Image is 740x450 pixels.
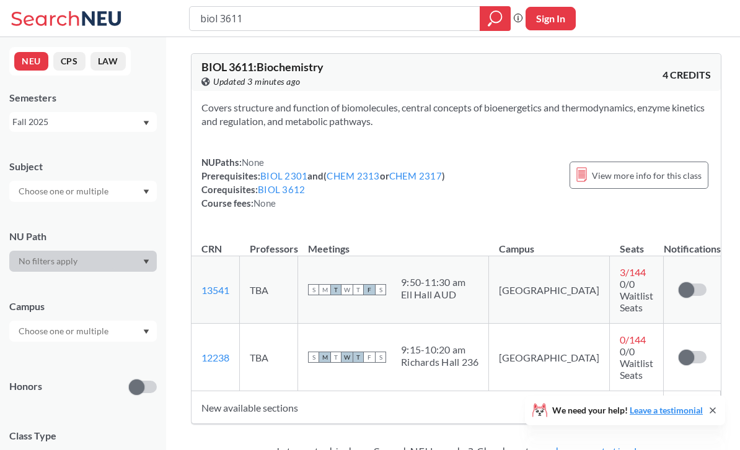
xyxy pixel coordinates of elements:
[341,352,353,363] span: W
[201,101,711,128] section: Covers structure and function of biomolecules, central concepts of bioenergetics and thermodynami...
[401,276,465,288] div: 9:50 - 11:30 am
[620,266,646,278] span: 3 / 144
[620,345,653,381] span: 0/0 Waitlist Seats
[9,112,157,132] div: Fall 2025Dropdown arrow
[330,352,341,363] span: T
[12,324,117,339] input: Choose one or multiple
[308,284,319,295] span: S
[375,284,386,295] span: S
[489,256,610,324] td: [GEOGRAPHIC_DATA]
[364,352,375,363] span: F
[201,242,222,256] div: CRN
[610,230,664,256] th: Seats
[9,300,157,313] div: Campus
[143,121,149,126] svg: Dropdown arrow
[240,324,298,391] td: TBA
[143,329,149,334] svg: Dropdown arrow
[327,170,379,181] a: CHEM 2313
[630,405,703,415] a: Leave a testimonial
[488,10,503,27] svg: magnifying glass
[260,170,307,181] a: BIOL 2301
[341,284,353,295] span: W
[552,406,703,415] span: We need your help!
[12,115,142,129] div: Fall 2025
[201,60,324,74] span: BIOL 3611 : Biochemistry
[364,284,375,295] span: F
[9,251,157,272] div: Dropdown arrow
[14,52,48,71] button: NEU
[489,230,610,256] th: Campus
[201,352,229,363] a: 12238
[90,52,126,71] button: LAW
[664,230,721,256] th: Notifications
[620,278,653,313] span: 0/0 Waitlist Seats
[401,288,465,301] div: Ell Hall AUD
[330,284,341,295] span: T
[401,356,478,368] div: Richards Hall 236
[663,68,711,82] span: 4 CREDITS
[253,197,276,209] span: None
[242,157,264,168] span: None
[9,181,157,202] div: Dropdown arrow
[143,189,149,194] svg: Dropdown arrow
[240,230,298,256] th: Professors
[201,284,229,296] a: 13541
[258,184,305,195] a: BIOL 3612
[9,91,157,105] div: Semesters
[480,6,511,31] div: magnifying glass
[213,75,301,89] span: Updated 3 minutes ago
[353,284,364,295] span: T
[9,321,157,342] div: Dropdown arrow
[9,230,157,243] div: NU Path
[199,8,471,29] input: Class, professor, course number, "phrase"
[9,160,157,173] div: Subject
[298,230,489,256] th: Meetings
[9,379,42,394] p: Honors
[201,155,445,210] div: NUPaths: Prerequisites: and ( or ) Corequisites: Course fees:
[240,256,298,324] td: TBA
[308,352,319,363] span: S
[192,391,664,424] td: New available sections
[53,52,86,71] button: CPS
[489,324,610,391] td: [GEOGRAPHIC_DATA]
[143,259,149,264] svg: Dropdown arrow
[620,334,646,345] span: 0 / 144
[592,168,702,183] span: View more info for this class
[9,429,157,443] span: Class Type
[319,352,330,363] span: M
[375,352,386,363] span: S
[12,184,117,199] input: Choose one or multiple
[389,170,442,181] a: CHEM 2317
[353,352,364,363] span: T
[401,344,478,356] div: 9:15 - 10:20 am
[526,7,576,30] button: Sign In
[319,284,330,295] span: M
